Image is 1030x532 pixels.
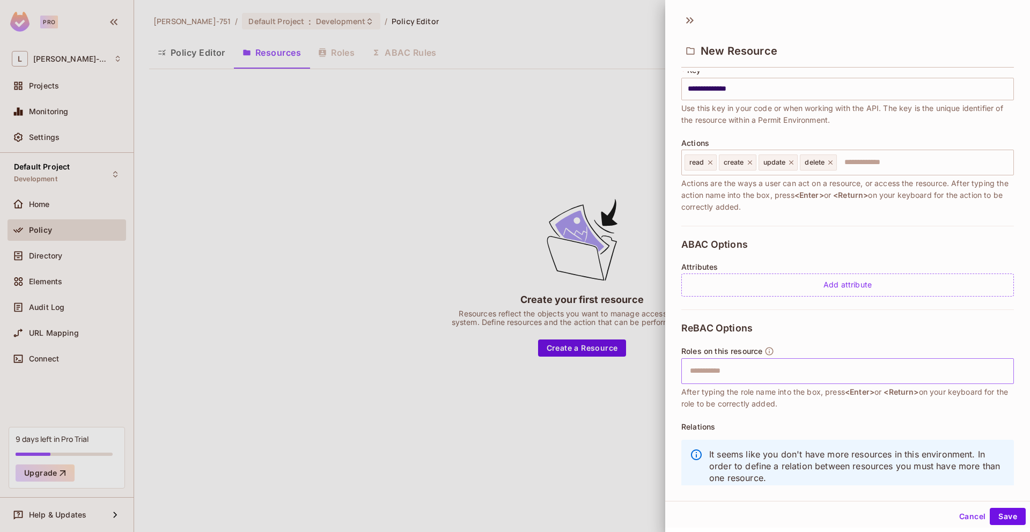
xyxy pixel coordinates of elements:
span: <Return> [833,190,868,199]
div: read [685,154,717,171]
div: delete [800,154,837,171]
span: Roles on this resource [681,347,762,356]
span: Attributes [681,263,718,271]
span: After typing the role name into the box, press or on your keyboard for the role to be correctly a... [681,386,1014,410]
span: <Enter> [845,387,874,396]
span: New Resource [701,45,777,57]
span: Relations [681,423,715,431]
span: update [763,158,786,167]
span: Use this key in your code or when working with the API. The key is the unique identifier of the r... [681,102,1014,126]
div: Add attribute [681,274,1014,297]
span: <Enter> [794,190,824,199]
span: ABAC Options [681,239,748,250]
span: Actions [681,139,709,147]
button: Save [990,508,1026,525]
span: <Return> [884,387,918,396]
span: read [689,158,704,167]
span: ReBAC Options [681,323,753,334]
div: create [719,154,756,171]
p: It seems like you don't have more resources in this environment. In order to define a relation be... [709,448,1005,484]
span: Actions are the ways a user can act on a resource, or access the resource. After typing the actio... [681,178,1014,213]
div: update [759,154,798,171]
span: create [724,158,744,167]
button: Cancel [955,508,990,525]
span: delete [805,158,825,167]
